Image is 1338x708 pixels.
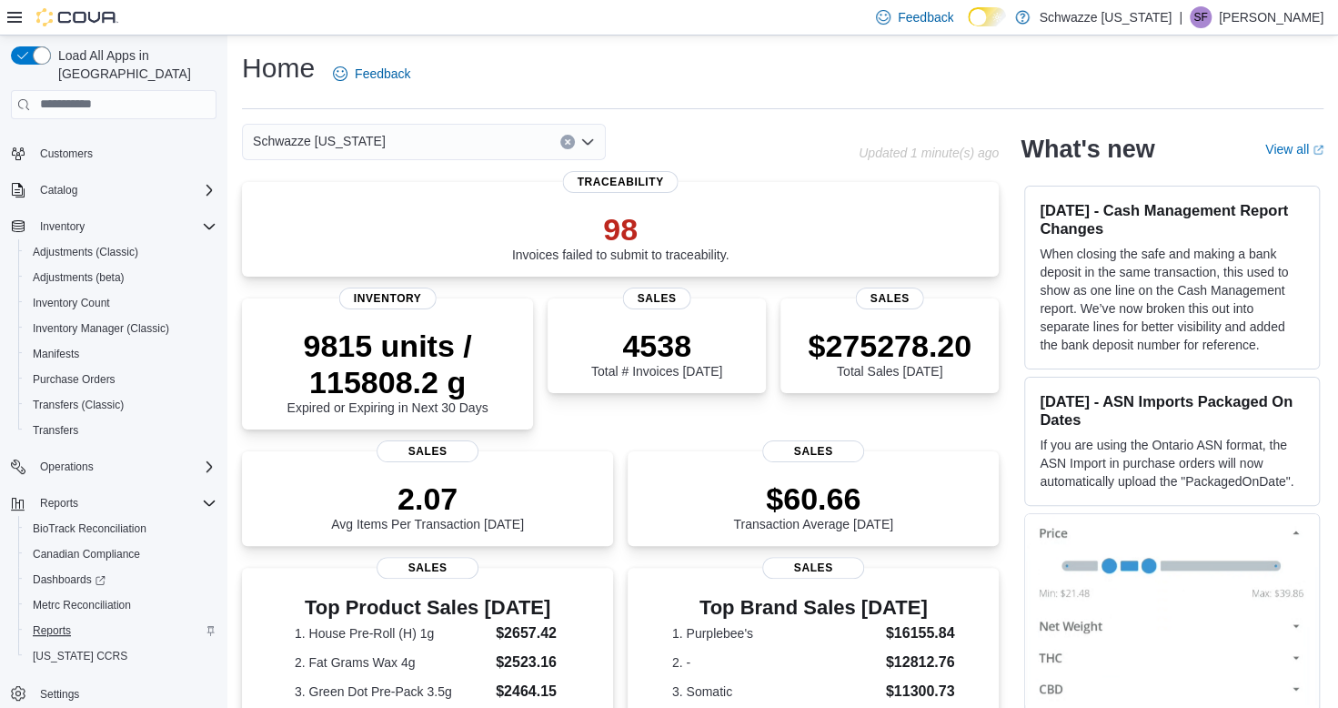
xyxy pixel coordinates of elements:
span: Manifests [33,347,79,361]
span: Canadian Compliance [33,547,140,561]
button: Transfers [18,418,224,443]
span: Inventory [40,219,85,234]
span: Transfers [25,420,216,441]
span: Adjustments (beta) [25,267,216,288]
button: Reports [4,491,224,516]
a: Reports [25,620,78,642]
dt: 3. Green Dot Pre-Pack 3.5g [295,683,488,701]
dt: 3. Somatic [672,683,879,701]
dt: 1. House Pre-Roll (H) 1g [295,624,488,642]
span: Transfers (Classic) [25,394,216,416]
a: Feedback [326,56,417,92]
button: Reports [33,492,86,514]
p: Updated 1 minute(s) ago [859,146,999,160]
span: Sales [856,288,924,309]
dd: $16155.84 [886,622,955,644]
h3: Top Product Sales [DATE] [295,597,560,619]
span: Operations [40,460,94,474]
button: Catalog [4,177,224,203]
button: Reports [18,618,224,643]
div: Skyler Franke [1190,6,1212,28]
button: Inventory [4,214,224,239]
button: Clear input [560,135,575,149]
span: Dashboards [33,572,106,587]
a: View allExternal link [1265,142,1323,157]
button: Manifests [18,341,224,367]
span: Reports [33,492,216,514]
div: Avg Items Per Transaction [DATE] [331,480,524,531]
span: Inventory [339,288,437,309]
span: Feedback [355,65,410,83]
a: Transfers (Classic) [25,394,131,416]
span: Sales [762,440,864,462]
span: Canadian Compliance [25,543,216,565]
span: Catalog [40,183,77,197]
div: Total Sales [DATE] [808,328,971,379]
button: [US_STATE] CCRS [18,643,224,669]
span: Feedback [898,8,953,26]
button: Inventory Count [18,290,224,316]
span: Purchase Orders [25,369,216,390]
a: Customers [33,143,100,165]
button: Transfers (Classic) [18,392,224,418]
div: Expired or Expiring in Next 30 Days [257,328,518,415]
h3: [DATE] - Cash Management Report Changes [1040,201,1304,238]
p: 2.07 [331,480,524,517]
span: Customers [40,147,93,161]
div: Transaction Average [DATE] [733,480,893,531]
a: Adjustments (beta) [25,267,132,288]
span: Sales [623,288,691,309]
div: Invoices failed to submit to traceability. [512,211,729,262]
span: Metrc Reconciliation [25,594,216,616]
h1: Home [242,50,315,86]
p: 98 [512,211,729,248]
dd: $12812.76 [886,652,955,673]
img: Cova [36,8,118,26]
span: Metrc Reconciliation [33,598,131,612]
span: Settings [40,687,79,702]
button: Purchase Orders [18,367,224,392]
span: Inventory Count [33,296,110,310]
button: Adjustments (beta) [18,265,224,290]
p: 9815 units / 115808.2 g [257,328,518,400]
span: Inventory Count [25,292,216,314]
span: Adjustments (beta) [33,270,125,285]
svg: External link [1313,145,1323,156]
span: Washington CCRS [25,645,216,667]
input: Dark Mode [968,7,1006,26]
button: Inventory [33,216,92,238]
span: Schwazze [US_STATE] [253,130,386,152]
p: $60.66 [733,480,893,517]
span: Adjustments (Classic) [33,245,138,259]
span: Dark Mode [968,26,969,27]
p: $275278.20 [808,328,971,364]
span: Sales [377,440,478,462]
button: Operations [4,454,224,480]
button: Metrc Reconciliation [18,592,224,618]
span: Sales [377,557,478,579]
button: Adjustments (Classic) [18,239,224,265]
span: Inventory Manager (Classic) [33,321,169,336]
span: Inventory Manager (Classic) [25,318,216,339]
a: Metrc Reconciliation [25,594,138,616]
p: If you are using the Ontario ASN format, the ASN Import in purchase orders will now automatically... [1040,436,1304,491]
span: Customers [33,142,216,165]
span: Transfers (Classic) [33,398,124,412]
span: Reports [33,623,71,638]
a: Adjustments (Classic) [25,241,146,263]
div: Total # Invoices [DATE] [591,328,722,379]
span: Purchase Orders [33,372,116,387]
button: BioTrack Reconciliation [18,516,224,541]
span: Load All Apps in [GEOGRAPHIC_DATA] [51,46,216,83]
span: Operations [33,456,216,478]
button: Settings [4,680,224,706]
a: Manifests [25,343,86,365]
span: Manifests [25,343,216,365]
a: Settings [33,683,86,705]
a: Transfers [25,420,86,441]
a: Dashboards [18,567,224,592]
button: Open list of options [580,135,595,149]
button: Inventory Manager (Classic) [18,316,224,341]
span: Transfers [33,423,78,438]
span: Dashboards [25,569,216,591]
